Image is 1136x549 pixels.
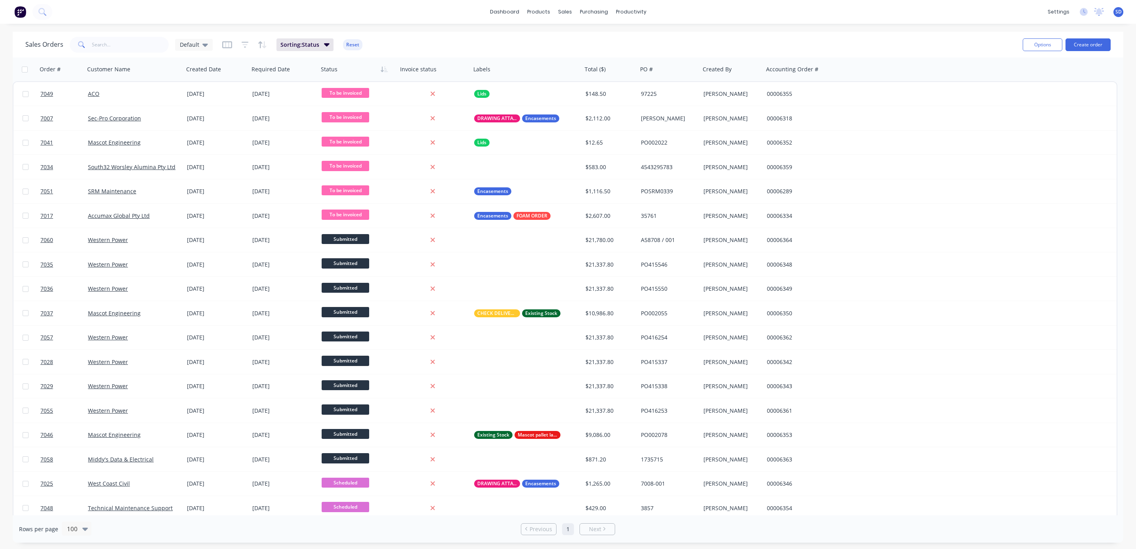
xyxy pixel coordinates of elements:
[40,114,53,122] span: 7007
[88,163,175,171] a: South32 Worsley Alumina Pty Ltd
[40,480,53,488] span: 7025
[88,480,130,487] a: West Coast Civil
[322,185,369,195] span: To be invoiced
[40,261,53,269] span: 7035
[585,456,632,463] div: $871.20
[525,114,556,122] span: Encasements
[40,504,53,512] span: 7048
[641,212,694,220] div: 35761
[322,453,369,463] span: Submitted
[40,107,88,130] a: 7007
[474,309,560,317] button: CHECK DELIVERY INSTRUCTIONSExisting Stock
[703,456,758,463] div: [PERSON_NAME]
[40,236,53,244] span: 7060
[88,90,99,97] a: ACO
[486,6,523,18] a: dashboard
[187,334,246,341] div: [DATE]
[585,65,606,73] div: Total ($)
[187,212,246,220] div: [DATE]
[322,429,369,439] span: Submitted
[703,285,758,293] div: [PERSON_NAME]
[767,90,855,98] div: 00006355
[641,480,694,488] div: 7008-001
[252,456,315,463] div: [DATE]
[477,431,509,439] span: Existing Stock
[252,236,315,244] div: [DATE]
[703,139,758,147] div: [PERSON_NAME]
[40,456,53,463] span: 7058
[40,374,88,398] a: 7029
[474,114,559,122] button: DRAWING ATTACHEDEncasements
[612,6,650,18] div: productivity
[477,90,486,98] span: Lids
[474,90,490,98] button: Lids
[252,334,315,341] div: [DATE]
[477,187,508,195] span: Encasements
[767,480,855,488] div: 00006346
[40,423,88,447] a: 7046
[585,212,632,220] div: $2,607.00
[585,261,632,269] div: $21,337.80
[562,523,574,535] a: Page 1 is your current page
[585,90,632,98] div: $148.50
[400,65,436,73] div: Invoice status
[703,90,758,98] div: [PERSON_NAME]
[703,114,758,122] div: [PERSON_NAME]
[187,90,246,98] div: [DATE]
[40,407,53,415] span: 7055
[640,65,653,73] div: PO #
[641,261,694,269] div: PO415546
[703,480,758,488] div: [PERSON_NAME]
[88,187,136,195] a: SRM Maintenance
[322,332,369,341] span: Submitted
[40,212,53,220] span: 7017
[517,212,547,220] span: FOAM ORDER
[322,356,369,366] span: Submitted
[322,404,369,414] span: Submitted
[40,228,88,252] a: 7060
[187,456,246,463] div: [DATE]
[641,407,694,415] div: PO416253
[88,261,128,268] a: Western Power
[523,6,554,18] div: products
[585,187,632,195] div: $1,116.50
[276,38,334,51] button: Sorting:Status
[703,212,758,220] div: [PERSON_NAME]
[585,163,632,171] div: $583.00
[40,350,88,374] a: 7028
[252,212,315,220] div: [DATE]
[87,65,130,73] div: Customer Name
[474,431,560,439] button: Existing StockMascot pallet label required
[703,261,758,269] div: [PERSON_NAME]
[767,382,855,390] div: 00006343
[40,496,88,520] a: 7048
[322,307,369,317] span: Submitted
[703,163,758,171] div: [PERSON_NAME]
[322,112,369,122] span: To be invoiced
[252,285,315,293] div: [DATE]
[187,187,246,195] div: [DATE]
[40,448,88,471] a: 7058
[477,139,486,147] span: Lids
[767,456,855,463] div: 00006363
[1023,38,1062,51] button: Options
[40,309,53,317] span: 7037
[767,114,855,122] div: 00006318
[187,236,246,244] div: [DATE]
[767,236,855,244] div: 00006364
[88,504,173,512] a: Technical Maintenance Support
[14,6,26,18] img: Factory
[252,480,315,488] div: [DATE]
[703,236,758,244] div: [PERSON_NAME]
[40,358,53,366] span: 7028
[521,525,556,533] a: Previous page
[92,37,169,53] input: Search...
[641,114,694,122] div: [PERSON_NAME]
[767,309,855,317] div: 00006350
[585,334,632,341] div: $21,337.80
[474,212,551,220] button: EncasementsFOAM ORDER
[40,326,88,349] a: 7057
[187,309,246,317] div: [DATE]
[180,40,199,49] span: Default
[187,504,246,512] div: [DATE]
